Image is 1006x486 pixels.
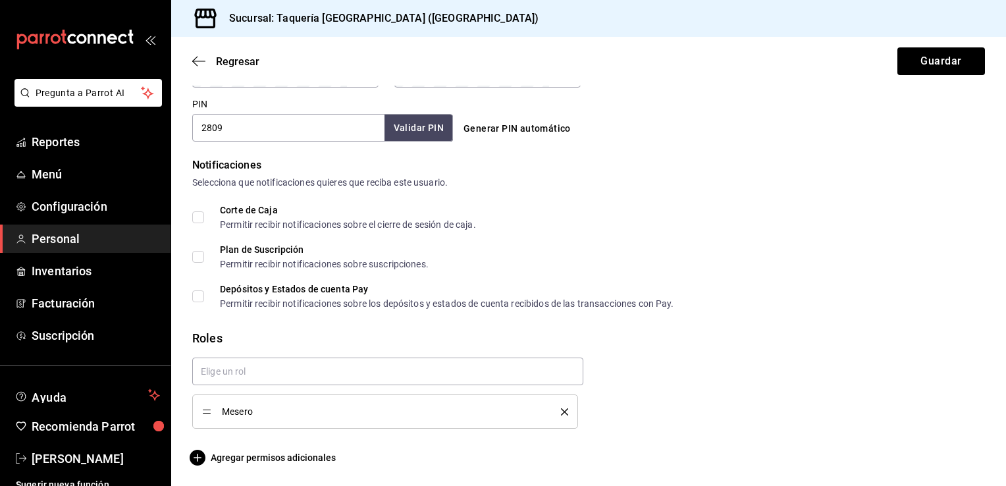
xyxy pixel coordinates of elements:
span: Suscripción [32,327,160,344]
span: Recomienda Parrot [32,418,160,435]
span: Regresar [216,55,259,68]
span: Reportes [32,133,160,151]
div: Selecciona que notificaciones quieres que reciba este usuario. [192,176,985,190]
input: Elige un rol [192,358,583,385]
span: Menú [32,165,160,183]
div: Notificaciones [192,157,985,173]
span: Configuración [32,198,160,215]
div: Permitir recibir notificaciones sobre suscripciones. [220,259,429,269]
button: Agregar permisos adicionales [192,450,336,466]
a: Pregunta a Parrot AI [9,95,162,109]
span: Mesero [222,407,541,416]
button: Generar PIN automático [458,117,576,141]
input: 3 a 6 dígitos [192,114,384,142]
button: delete [552,408,568,416]
div: Plan de Suscripción [220,245,429,254]
div: Roles [192,329,985,347]
div: Corte de Caja [220,205,476,215]
button: Guardar [897,47,985,75]
button: open_drawer_menu [145,34,155,45]
span: Personal [32,230,160,248]
span: [PERSON_NAME] [32,450,160,468]
div: Depósitos y Estados de cuenta Pay [220,284,674,294]
div: Permitir recibir notificaciones sobre los depósitos y estados de cuenta recibidos de las transacc... [220,299,674,308]
button: Validar PIN [384,115,453,142]
h3: Sucursal: Taquería [GEOGRAPHIC_DATA] ([GEOGRAPHIC_DATA]) [219,11,539,26]
label: PIN [192,99,207,109]
span: Ayuda [32,387,143,403]
span: Facturación [32,294,160,312]
div: Permitir recibir notificaciones sobre el cierre de sesión de caja. [220,220,476,229]
span: Pregunta a Parrot AI [36,86,142,100]
span: Inventarios [32,262,160,280]
button: Pregunta a Parrot AI [14,79,162,107]
button: Regresar [192,55,259,68]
